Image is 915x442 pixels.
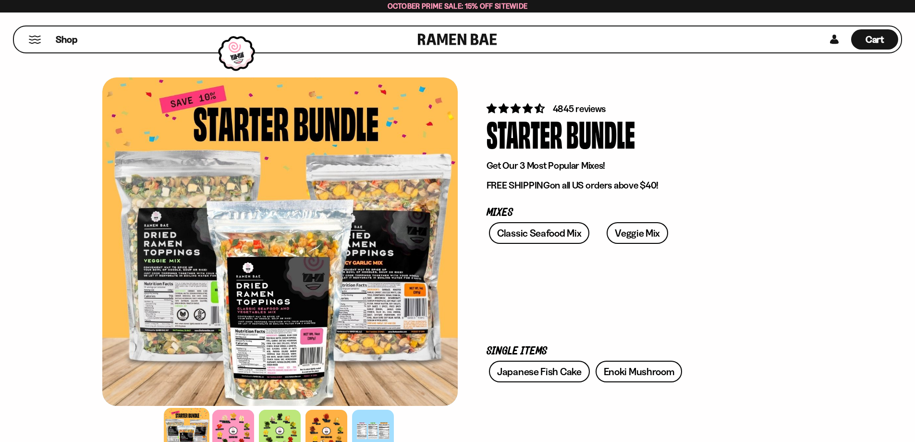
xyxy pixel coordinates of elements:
[487,347,784,356] p: Single Items
[489,222,589,244] a: Classic Seafood Mix
[866,34,884,45] span: Cart
[56,33,77,46] span: Shop
[56,29,77,50] a: Shop
[487,179,550,191] strong: FREE SHIPPING
[487,102,547,114] span: 4.71 stars
[607,222,668,244] a: Veggie Mix
[487,160,784,172] p: Get Our 3 Most Popular Mixes!
[566,115,635,152] div: Bundle
[388,1,528,11] span: October Prime Sale: 15% off Sitewide
[489,361,590,382] a: Japanese Fish Cake
[851,26,898,52] div: Cart
[487,179,784,191] p: on all US orders above $40!
[487,115,562,152] div: Starter
[553,103,606,114] span: 4845 reviews
[28,36,41,44] button: Mobile Menu Trigger
[596,361,683,382] a: Enoki Mushroom
[487,208,784,217] p: Mixes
